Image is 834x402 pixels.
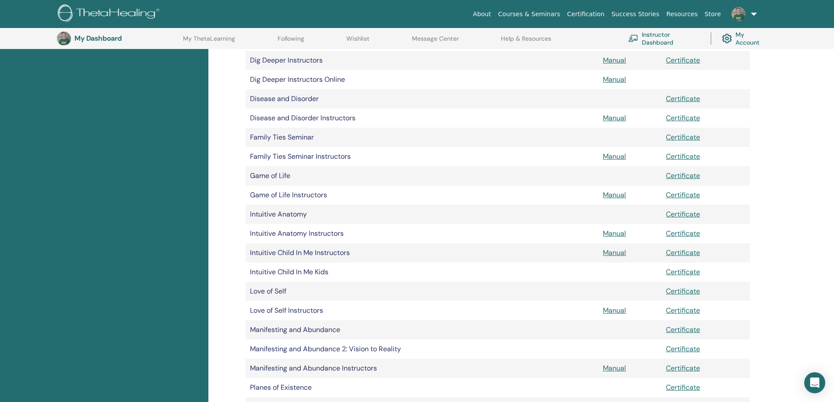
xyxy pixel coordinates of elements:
a: Manual [603,364,626,373]
a: Certificate [666,113,700,122]
a: Manual [603,248,626,257]
a: Certificate [666,229,700,238]
a: Certification [563,6,608,22]
div: Open Intercom Messenger [804,372,825,393]
a: Following [278,35,304,49]
td: Planes of Existence [246,378,598,397]
a: Certificate [666,344,700,353]
td: Disease and Disorder [246,89,598,108]
a: Certificate [666,133,700,142]
a: Manual [603,152,626,161]
td: Love of Self [246,282,598,301]
td: Family Ties Seminar [246,128,598,147]
a: Certificate [666,152,700,161]
a: Certificate [666,210,700,219]
td: Dig Deeper Instructors Online [246,70,598,89]
a: Certificate [666,56,700,65]
a: Certificate [666,190,700,199]
td: Intuitive Child In Me Kids [246,262,598,282]
a: Courses & Seminars [495,6,564,22]
td: Manifesting and Abundance [246,320,598,339]
a: Manual [603,229,626,238]
a: About [469,6,494,22]
a: Resources [663,6,701,22]
a: Certificate [666,287,700,296]
a: Certificate [666,94,700,103]
a: Manual [603,75,626,84]
img: default.jpg [57,31,71,45]
td: Dig Deeper Instructors [246,51,598,70]
img: logo.png [58,4,162,24]
a: Manual [603,190,626,199]
a: Message Center [412,35,459,49]
td: Manifesting and Abundance Instructors [246,359,598,378]
a: Help & Resources [501,35,551,49]
td: Manifesting and Abundance 2: Vision to Reality [246,339,598,359]
td: Disease and Disorder Instructors [246,108,598,128]
a: My ThetaLearning [183,35,235,49]
a: Manual [603,113,626,122]
h3: My Dashboard [74,34,162,42]
a: Certificate [666,383,700,392]
a: Certificate [666,364,700,373]
a: Certificate [666,171,700,180]
td: Intuitive Anatomy Instructors [246,224,598,243]
td: Love of Self Instructors [246,301,598,320]
td: Game of Life [246,166,598,185]
a: Certificate [666,267,700,276]
td: Intuitive Child In Me Instructors [246,243,598,262]
a: Wishlist [346,35,369,49]
a: Store [701,6,725,22]
a: My Account [722,29,768,48]
td: Game of Life Instructors [246,185,598,205]
a: Instructor Dashboard [628,29,700,48]
img: chalkboard-teacher.svg [628,35,638,42]
td: Intuitive Anatomy [246,205,598,224]
a: Manual [603,56,626,65]
a: Certificate [666,306,700,315]
a: Success Stories [608,6,663,22]
td: Family Ties Seminar Instructors [246,147,598,166]
img: cog.svg [722,31,732,46]
a: Manual [603,306,626,315]
a: Certificate [666,248,700,257]
a: Certificate [666,325,700,334]
img: default.jpg [732,7,746,21]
